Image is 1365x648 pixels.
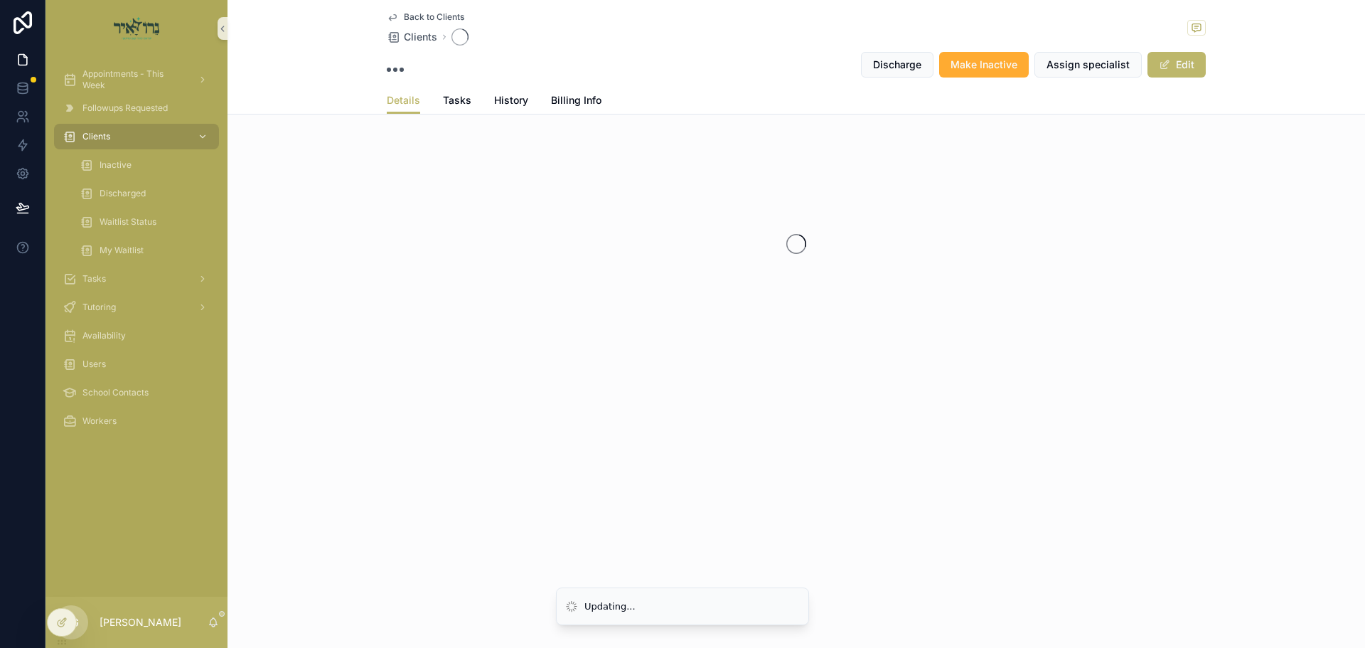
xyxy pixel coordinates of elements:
a: Tutoring [54,294,219,320]
span: Make Inactive [951,58,1017,72]
span: Tasks [82,273,106,285]
div: scrollable content [45,57,227,452]
a: Tasks [443,87,471,116]
span: Inactive [100,159,132,171]
a: My Waitlist [71,238,219,263]
a: Discharged [71,181,219,206]
span: Back to Clients [404,11,464,23]
a: Billing Info [551,87,601,116]
span: Users [82,358,106,370]
a: Availability [54,323,219,349]
span: History [494,93,528,107]
a: Clients [54,124,219,149]
button: Make Inactive [939,52,1029,78]
span: Availability [82,330,126,341]
span: Workers [82,415,117,427]
a: Appointments - This Week [54,67,219,92]
span: Tasks [443,93,471,107]
img: App logo [114,17,160,40]
span: Clients [404,30,437,44]
span: Details [387,93,420,107]
span: My Waitlist [100,245,144,256]
a: Details [387,87,420,115]
button: Edit [1147,52,1206,78]
span: Appointments - This Week [82,68,186,91]
span: Followups Requested [82,102,168,114]
span: Assign specialist [1046,58,1130,72]
a: History [494,87,528,116]
a: Tasks [54,266,219,292]
button: Assign specialist [1034,52,1142,78]
span: Discharged [100,188,146,199]
a: Users [54,351,219,377]
a: Back to Clients [387,11,464,23]
span: Billing Info [551,93,601,107]
span: Discharge [873,58,921,72]
span: Clients [82,131,110,142]
span: School Contacts [82,387,149,398]
span: Waitlist Status [100,216,156,228]
a: Workers [54,408,219,434]
a: Waitlist Status [71,209,219,235]
a: Clients [387,30,437,44]
span: Tutoring [82,302,116,313]
div: Updating... [584,600,636,614]
a: Inactive [71,152,219,178]
p: [PERSON_NAME] [100,615,181,630]
a: School Contacts [54,380,219,405]
button: Discharge [861,52,933,78]
a: Followups Requested [54,95,219,121]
